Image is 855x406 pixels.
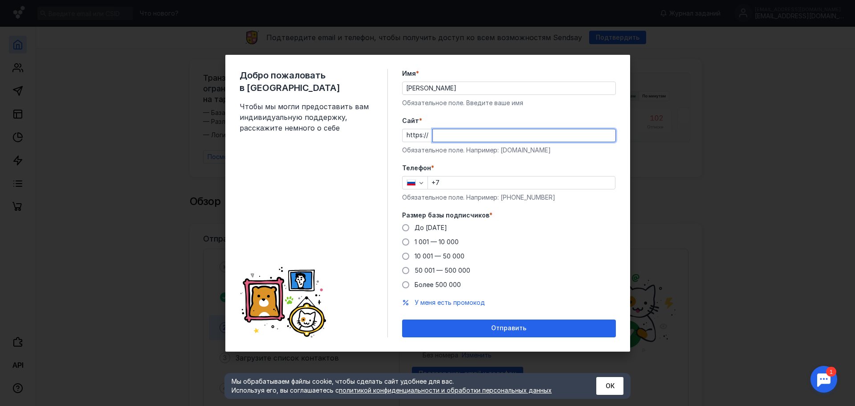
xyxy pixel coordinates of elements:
span: 1 001 — 10 000 [415,238,459,246]
span: У меня есть промокод [415,299,485,306]
div: Обязательное поле. Например: [DOMAIN_NAME] [402,146,616,155]
div: Обязательное поле. Введите ваше имя [402,98,616,107]
span: Имя [402,69,416,78]
span: До [DATE] [415,224,447,231]
span: Телефон [402,164,431,172]
button: Отправить [402,320,616,337]
span: Чтобы мы могли предоставить вам индивидуальную поддержку, расскажите немного о себе [240,101,373,133]
div: Мы обрабатываем файлы cookie, чтобы сделать сайт удобнее для вас. Используя его, вы соглашаетесь c [232,377,574,395]
span: Отправить [491,324,526,332]
button: У меня есть промокод [415,298,485,307]
span: 10 001 — 50 000 [415,252,464,260]
div: Обязательное поле. Например: [PHONE_NUMBER] [402,193,616,202]
span: Размер базы подписчиков [402,211,489,220]
a: политикой конфиденциальности и обработки персональных данных [339,386,552,394]
span: Более 500 000 [415,281,461,288]
span: 50 001 — 500 000 [415,267,470,274]
button: ОК [596,377,623,395]
span: Cайт [402,116,419,125]
div: 1 [20,5,30,15]
span: Добро пожаловать в [GEOGRAPHIC_DATA] [240,69,373,94]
